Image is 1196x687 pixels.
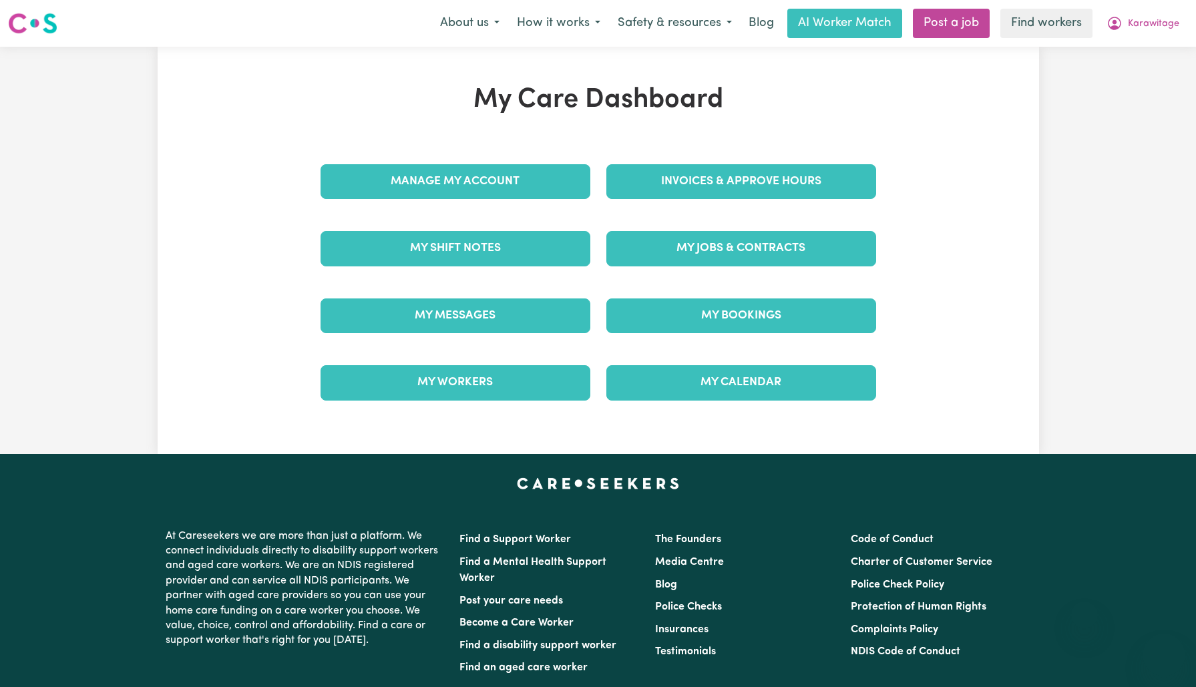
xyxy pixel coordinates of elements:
a: Find workers [1000,9,1092,38]
a: Post a job [913,9,990,38]
a: Find a disability support worker [459,640,616,651]
button: How it works [508,9,609,37]
a: NDIS Code of Conduct [851,646,960,657]
a: Become a Care Worker [459,618,574,628]
a: Complaints Policy [851,624,938,635]
p: At Careseekers we are more than just a platform. We connect individuals directly to disability su... [166,523,443,654]
a: Post your care needs [459,596,563,606]
a: Testimonials [655,646,716,657]
h1: My Care Dashboard [313,84,884,116]
a: The Founders [655,534,721,545]
a: Police Checks [655,602,722,612]
a: Media Centre [655,557,724,567]
iframe: Button to launch messaging window [1143,634,1185,676]
a: AI Worker Match [787,9,902,38]
button: My Account [1098,9,1188,37]
a: My Shift Notes [321,231,590,266]
a: Blog [741,9,782,38]
a: Charter of Customer Service [851,557,992,567]
button: Safety & resources [609,9,741,37]
a: Police Check Policy [851,580,944,590]
a: Careseekers logo [8,8,57,39]
a: Code of Conduct [851,534,934,545]
iframe: Close message [1071,602,1098,628]
a: Find an aged care worker [459,662,588,673]
a: My Bookings [606,298,876,333]
a: Find a Mental Health Support Worker [459,557,606,584]
a: My Jobs & Contracts [606,231,876,266]
a: My Workers [321,365,590,400]
span: Karawitage [1128,17,1179,31]
a: Protection of Human Rights [851,602,986,612]
a: Invoices & Approve Hours [606,164,876,199]
a: Blog [655,580,677,590]
a: Find a Support Worker [459,534,571,545]
a: Manage My Account [321,164,590,199]
a: Careseekers home page [517,478,679,489]
a: Insurances [655,624,709,635]
button: About us [431,9,508,37]
a: My Messages [321,298,590,333]
img: Careseekers logo [8,11,57,35]
a: My Calendar [606,365,876,400]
